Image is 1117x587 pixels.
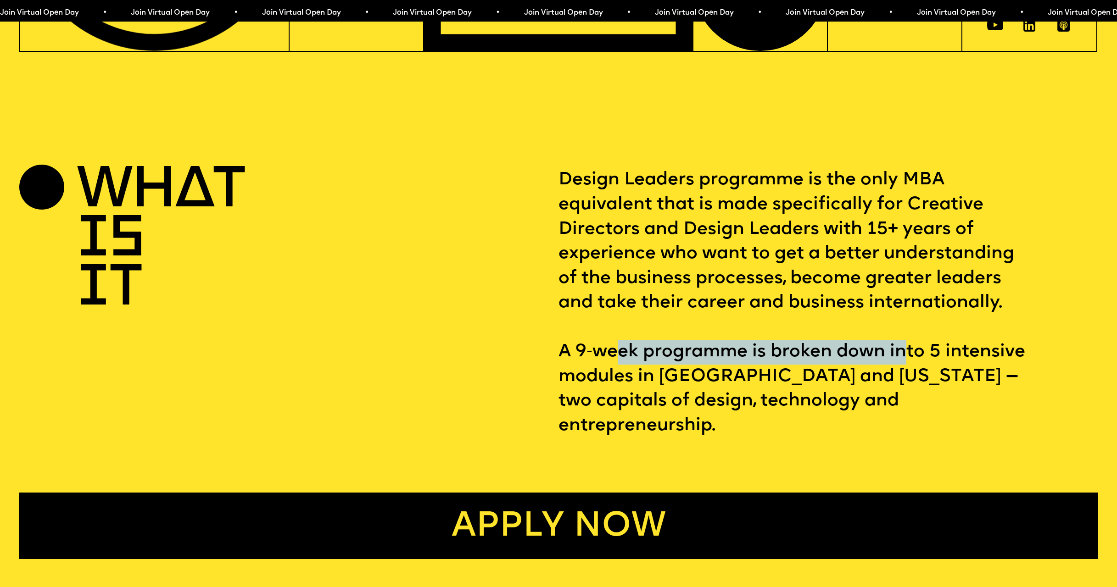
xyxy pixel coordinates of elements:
[19,493,1098,559] a: Apply now
[888,9,893,17] span: •
[757,9,761,17] span: •
[77,168,166,315] h2: WHAT IS IT
[364,9,369,17] span: •
[626,9,631,17] span: •
[1019,9,1023,17] span: •
[558,168,1098,438] p: Design Leaders programme is the only MBA equivalent that is made specifically for Creative Direct...
[233,9,237,17] span: •
[102,9,106,17] span: •
[495,9,499,17] span: •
